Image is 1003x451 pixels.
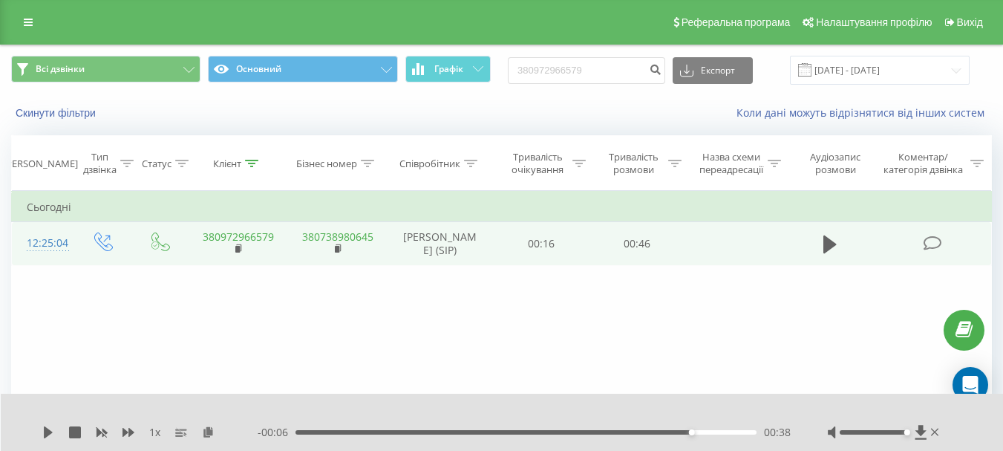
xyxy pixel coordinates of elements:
span: 1 x [149,425,160,440]
a: Коли дані можуть відрізнятися вiд інших систем [736,106,992,120]
a: 380738980645 [302,230,373,244]
td: 00:46 [589,222,685,265]
button: Скинути фільтри [11,106,103,120]
td: 00:16 [494,222,589,265]
div: Співробітник [399,158,460,170]
span: Налаштування профілю [816,16,932,28]
div: Назва схеми переадресації [699,151,764,176]
td: Сьогодні [12,192,992,222]
div: Аудіозапис розмови [798,151,873,176]
span: - 00:06 [258,425,295,440]
div: Коментар/категорія дзвінка [880,151,967,176]
span: Графік [434,64,463,74]
span: Вихід [957,16,983,28]
input: Пошук за номером [508,57,665,84]
button: Основний [208,56,397,82]
div: Open Intercom Messenger [953,367,988,403]
div: Бізнес номер [296,158,357,170]
a: 380972966579 [203,230,274,244]
span: Всі дзвінки [36,63,85,75]
div: Тип дзвінка [83,151,117,176]
div: Тривалість розмови [603,151,664,176]
div: Accessibility label [689,429,695,435]
div: Accessibility label [904,429,910,435]
div: Клієнт [213,158,241,170]
div: 12:25:04 [27,229,58,258]
button: Всі дзвінки [11,56,200,82]
div: [PERSON_NAME] [3,158,78,170]
td: [PERSON_NAME] (SIP) [387,222,494,265]
div: Статус [142,158,171,170]
button: Експорт [673,57,753,84]
div: Тривалість очікування [507,151,569,176]
button: Графік [405,56,491,82]
span: Реферальна програма [682,16,791,28]
span: 00:38 [764,425,791,440]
